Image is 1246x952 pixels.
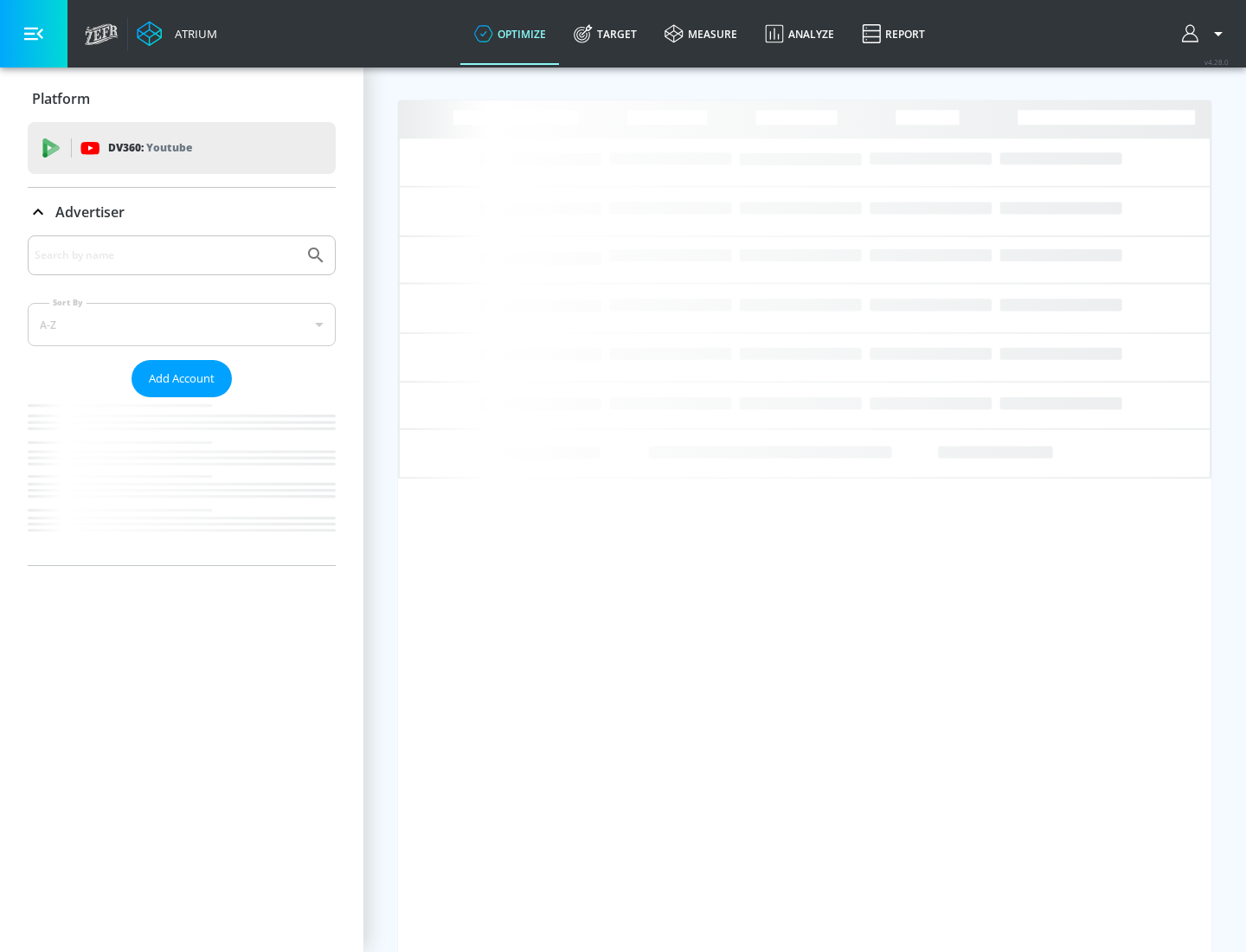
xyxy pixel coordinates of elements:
label: Sort By [49,297,87,308]
div: DV360: Youtube [28,122,336,174]
div: A-Z [28,303,336,346]
div: Advertiser [28,235,336,565]
p: Youtube [146,138,192,157]
input: Search by name [35,244,297,267]
button: Add Account [132,360,232,397]
nav: list of Advertiser [28,397,336,565]
div: Advertiser [28,188,336,236]
p: Platform [32,89,90,108]
div: Atrium [168,26,217,42]
p: DV360: [108,138,192,158]
p: Advertiser [55,203,125,222]
span: v 4.28.0 [1204,57,1229,67]
a: optimize [460,3,560,65]
span: Add Account [149,369,215,389]
a: Atrium [137,21,217,47]
a: Target [560,3,651,65]
a: Analyze [751,3,848,65]
div: Platform [28,74,336,123]
a: measure [651,3,751,65]
a: Report [848,3,939,65]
